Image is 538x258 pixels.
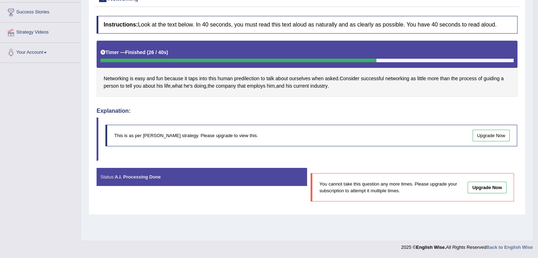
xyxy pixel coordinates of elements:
span: Click to see word definition [261,75,265,82]
span: Click to see word definition [417,75,426,82]
span: Click to see word definition [411,75,416,82]
h4: Look at the text below. In 40 seconds, you must read this text aloud as naturally and as clearly ... [97,16,517,34]
a: Strategy Videos [0,23,81,40]
span: Click to see word definition [164,75,183,82]
span: Click to see word definition [361,75,384,82]
span: Click to see word definition [310,82,328,90]
span: Click to see word definition [501,75,504,82]
div: Status: [97,168,307,186]
span: Click to see word definition [312,75,323,82]
span: Click to see word definition [286,82,292,90]
span: Click to see word definition [208,82,214,90]
span: Click to see word definition [104,75,128,82]
span: Click to see word definition [130,75,133,82]
a: Back to English Wise [486,245,533,250]
span: Click to see word definition [276,82,284,90]
span: Click to see word definition [218,75,233,82]
span: Click to see word definition [104,82,119,90]
b: ( [147,49,149,55]
span: Click to see word definition [385,75,409,82]
span: Click to see word definition [156,75,163,82]
span: Click to see word definition [199,75,207,82]
span: Click to see word definition [164,82,170,90]
span: Click to see word definition [440,75,450,82]
span: Click to see word definition [267,82,275,90]
b: 26 / 40s [149,49,167,55]
span: Click to see word definition [234,75,260,82]
span: Click to see word definition [184,82,193,90]
strong: English Wise. [416,245,446,250]
span: Click to see word definition [340,75,359,82]
b: ) [167,49,168,55]
span: Click to see word definition [427,75,439,82]
span: Click to see word definition [126,82,132,90]
span: Click to see word definition [189,75,198,82]
strong: A.I. Processing Done [115,174,161,180]
span: Click to see word definition [156,82,163,90]
a: Success Stories [0,2,81,20]
span: Click to see word definition [451,75,458,82]
b: Finished [125,49,146,55]
span: Click to see word definition [185,75,187,82]
h5: Timer — [100,50,168,55]
span: Click to see word definition [172,82,183,90]
span: Click to see word definition [120,82,125,90]
span: Click to see word definition [484,75,499,82]
span: Click to see word definition [266,75,274,82]
div: . , , , . [97,41,517,97]
span: Click to see word definition [194,82,206,90]
div: This is as per [PERSON_NAME] strategy. Please upgrade to view this. [105,125,517,146]
span: Click to see word definition [459,75,477,82]
span: Click to see word definition [135,75,145,82]
span: Click to see word definition [237,82,245,90]
span: Click to see word definition [247,82,265,90]
span: Click to see word definition [146,75,155,82]
span: Click to see word definition [209,75,216,82]
span: Click to see word definition [216,82,236,90]
b: Instructions: [104,22,138,28]
span: Click to see word definition [143,82,155,90]
a: Upgrade Now [473,130,510,141]
span: Click to see word definition [276,75,288,82]
a: Your Account [0,43,81,60]
p: You cannot take this question any more times. Please upgrade your subscription to attempt it mult... [319,181,460,194]
a: Upgrade Now [468,182,507,193]
span: Click to see word definition [478,75,482,82]
div: 2025 © All Rights Reserved [401,240,533,251]
span: Click to see word definition [294,82,309,90]
span: Click to see word definition [133,82,141,90]
span: Click to see word definition [289,75,311,82]
span: Click to see word definition [325,75,338,82]
h4: Explanation: [97,108,517,114]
